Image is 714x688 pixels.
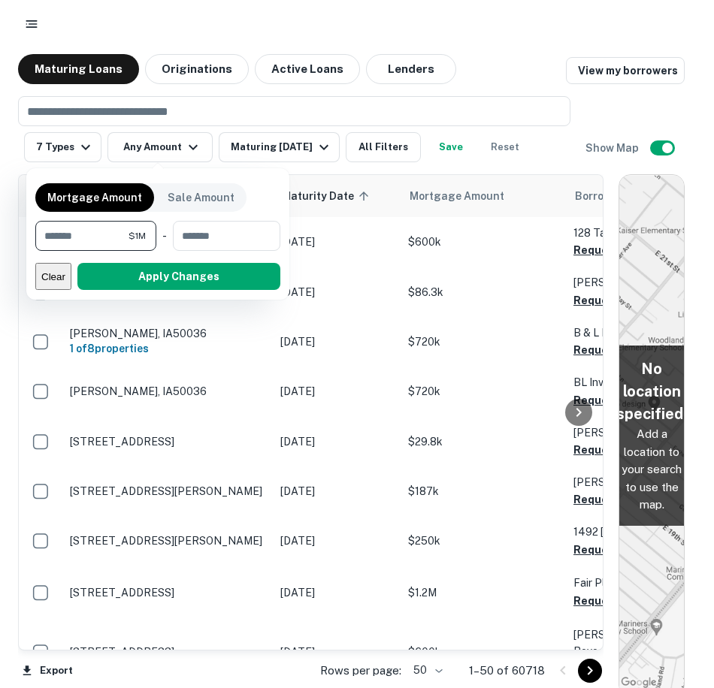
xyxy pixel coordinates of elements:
button: Clear [35,263,71,290]
p: Mortgage Amount [47,189,142,206]
p: Sale Amount [168,189,234,206]
button: Apply Changes [77,263,280,290]
div: - [162,221,167,251]
span: $1M [129,229,146,243]
iframe: Chat Widget [639,568,714,640]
